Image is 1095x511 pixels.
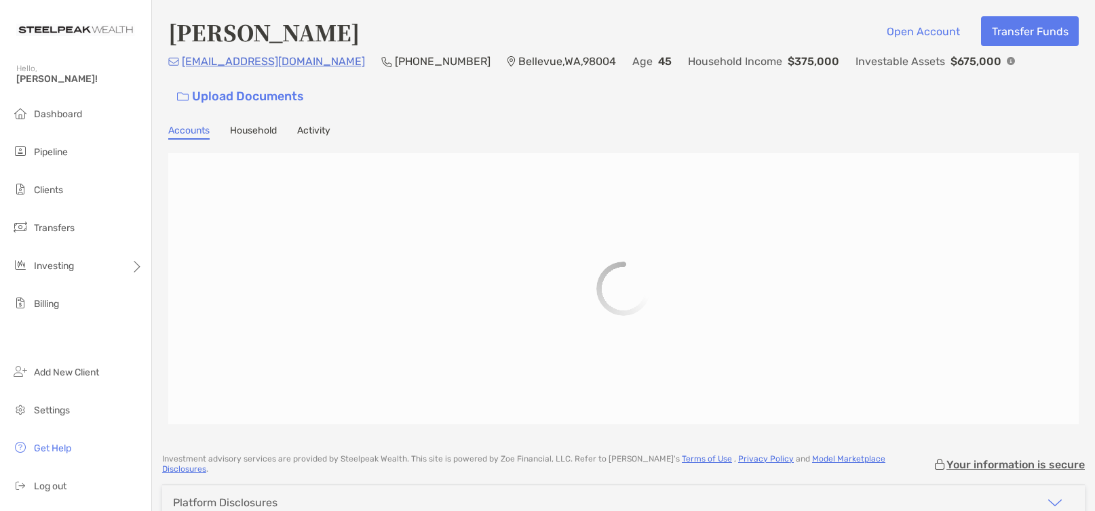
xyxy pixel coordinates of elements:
[177,92,189,102] img: button icon
[12,295,28,311] img: billing icon
[788,53,839,70] p: $375,000
[34,298,59,310] span: Billing
[381,56,392,67] img: Phone Icon
[34,146,68,158] span: Pipeline
[682,454,732,464] a: Terms of Use
[946,458,1085,471] p: Your information is secure
[12,363,28,380] img: add_new_client icon
[876,16,970,46] button: Open Account
[173,496,277,509] div: Platform Disclosures
[632,53,653,70] p: Age
[12,219,28,235] img: transfers icon
[168,125,210,140] a: Accounts
[34,222,75,234] span: Transfers
[168,58,179,66] img: Email Icon
[1047,495,1063,511] img: icon arrow
[688,53,782,70] p: Household Income
[12,477,28,493] img: logout icon
[182,53,365,70] p: [EMAIL_ADDRESS][DOMAIN_NAME]
[230,125,277,140] a: Household
[34,260,74,272] span: Investing
[34,443,71,454] span: Get Help
[12,143,28,159] img: pipeline icon
[856,53,945,70] p: Investable Assets
[12,401,28,417] img: settings icon
[162,454,933,474] p: Investment advisory services are provided by Steelpeak Wealth . This site is powered by Zoe Finan...
[34,481,66,492] span: Log out
[34,184,63,196] span: Clients
[162,454,885,474] a: Model Marketplace Disclosures
[12,105,28,121] img: dashboard icon
[168,16,360,47] h4: [PERSON_NAME]
[34,405,70,416] span: Settings
[297,125,330,140] a: Activity
[16,5,135,54] img: Zoe Logo
[12,439,28,455] img: get-help icon
[507,56,516,67] img: Location Icon
[1007,57,1015,65] img: Info Icon
[12,181,28,197] img: clients icon
[12,257,28,273] img: investing icon
[738,454,794,464] a: Privacy Policy
[34,108,82,120] span: Dashboard
[34,367,99,378] span: Add New Client
[658,53,672,70] p: 45
[518,53,616,70] p: Bellevue , WA , 98004
[950,53,1001,70] p: $675,000
[16,73,143,85] span: [PERSON_NAME]!
[981,16,1079,46] button: Transfer Funds
[168,82,313,111] a: Upload Documents
[395,53,491,70] p: [PHONE_NUMBER]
